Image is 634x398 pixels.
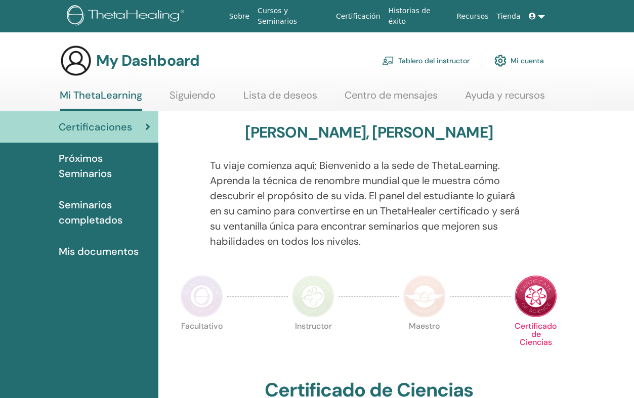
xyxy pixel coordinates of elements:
img: chalkboard-teacher.svg [382,56,394,65]
span: Próximos Seminarios [59,151,150,181]
a: Ayuda y recursos [465,89,545,109]
img: Master [403,275,446,318]
a: Siguiendo [170,89,216,109]
span: Seminarios completados [59,197,150,228]
p: Facultativo [181,322,223,365]
p: Tu viaje comienza aquí; Bienvenido a la sede de ThetaLearning. Aprenda la técnica de renombre mun... [210,158,528,249]
p: Instructor [292,322,334,365]
img: Practitioner [181,275,223,318]
img: cog.svg [494,52,506,69]
a: Cursos y Seminarios [253,2,332,31]
a: Lista de deseos [243,89,317,109]
a: Centro de mensajes [345,89,438,109]
p: Maestro [403,322,446,365]
p: Certificado de Ciencias [515,322,557,365]
h3: [PERSON_NAME], [PERSON_NAME] [245,123,493,142]
a: Certificación [332,7,385,26]
span: Certificaciones [59,119,132,135]
h3: My Dashboard [96,52,199,70]
a: Sobre [225,7,253,26]
a: Tablero del instructor [382,50,470,72]
span: Mis documentos [59,244,139,259]
img: logo.png [67,5,188,28]
img: generic-user-icon.jpg [60,45,92,77]
a: Mi ThetaLearning [60,89,142,111]
a: Tienda [493,7,525,26]
a: Recursos [452,7,492,26]
a: Historias de éxito [385,2,453,31]
a: Mi cuenta [494,50,544,72]
img: Certificate of Science [515,275,557,318]
img: Instructor [292,275,334,318]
